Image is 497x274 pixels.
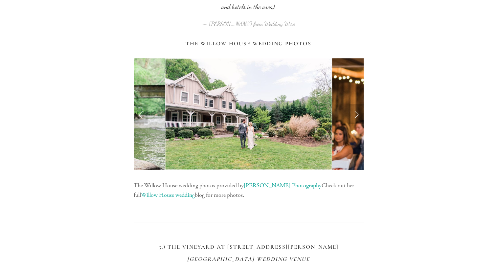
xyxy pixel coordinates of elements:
[134,104,148,124] a: Previous Slide
[244,182,322,189] a: [PERSON_NAME] Photography
[134,244,364,250] h3: 5.) The Vineyard at [STREET_ADDRESS][PERSON_NAME]
[165,58,332,170] img: HannahJacob_NCWedding1.jpg
[134,40,364,47] h3: The Willow House Wedding Photos
[141,191,195,199] a: Willow House wedding
[187,256,310,263] em: [GEOGRAPHIC_DATA] Wedding Venue
[144,12,353,29] figcaption: — [PERSON_NAME] from Wedding Wire
[349,104,364,124] a: Next Slide
[134,181,364,200] p: The Willow House wedding photos provided by Check out her full blog for more photos.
